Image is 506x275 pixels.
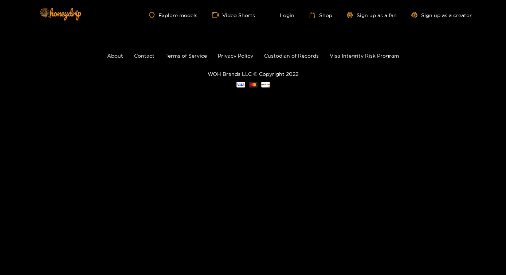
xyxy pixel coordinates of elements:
[212,12,222,18] span: video-camera
[212,12,255,18] a: Video Shorts
[330,53,399,58] a: Visa Integrity Risk Program
[270,12,294,18] a: Login
[309,12,332,18] a: Shop
[218,53,253,58] a: Privacy Policy
[264,53,319,58] a: Custodian of Records
[347,12,397,18] a: Sign up as a fan
[107,53,123,58] a: About
[134,53,154,58] a: Contact
[165,53,207,58] a: Terms of Service
[411,12,472,18] a: Sign up as a creator
[149,12,197,18] a: Explore models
